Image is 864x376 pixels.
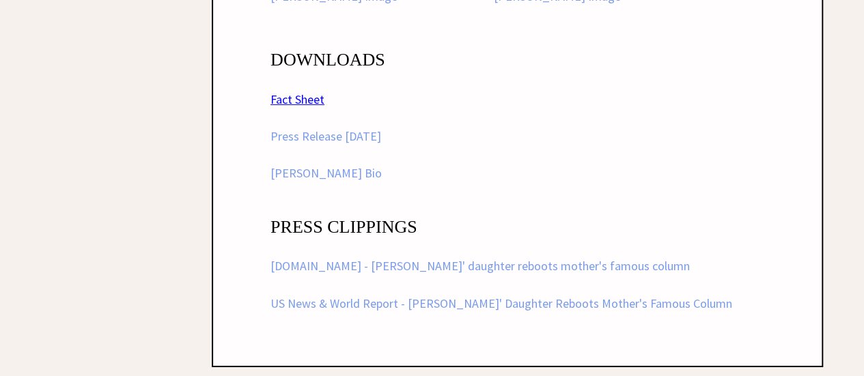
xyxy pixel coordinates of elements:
a: Fact Sheet [270,91,324,107]
div: PRESS CLIPPINGS [270,218,764,236]
a: [PERSON_NAME] Bio [270,165,382,181]
a: US News & World Report - [PERSON_NAME]' Daughter Reboots Mother's Famous Column [270,295,732,311]
div: DOWNLOADS [270,51,764,69]
a: [DOMAIN_NAME] - [PERSON_NAME]' daughter reboots mother's famous column [270,258,690,274]
a: Press Release [DATE] [270,128,381,144]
